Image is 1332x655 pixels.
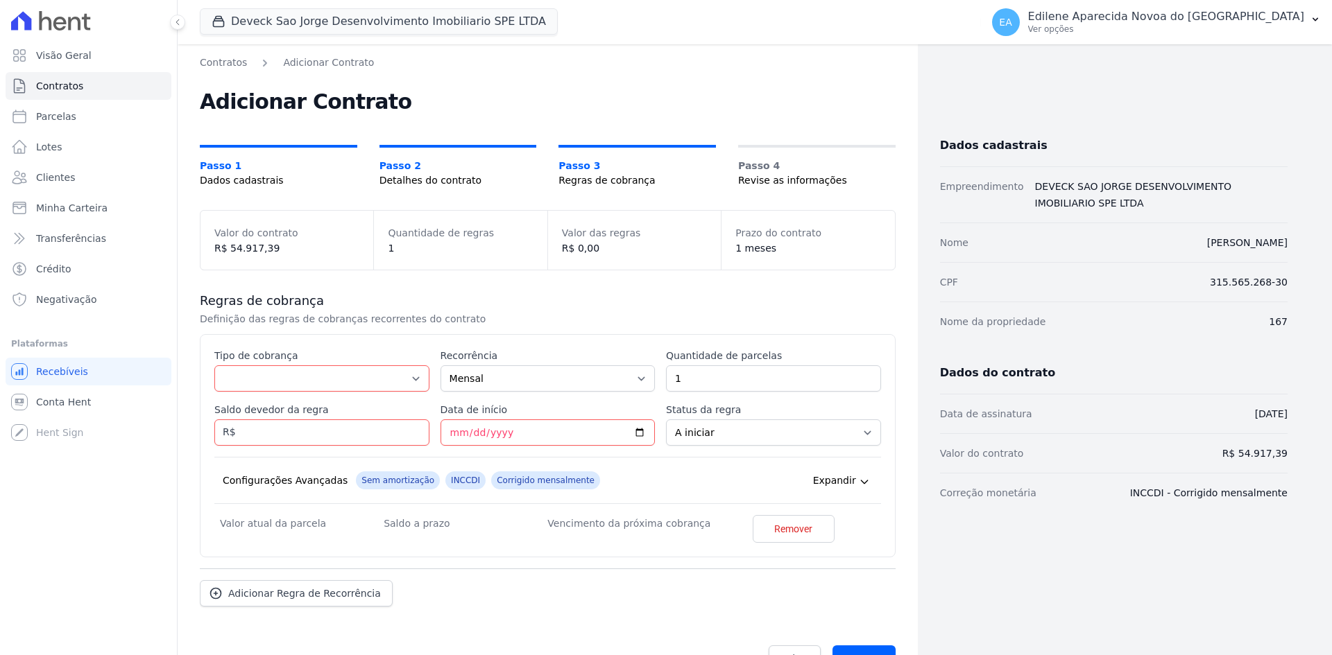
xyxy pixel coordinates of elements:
[214,403,429,417] label: Saldo devedor da regra
[940,363,1288,383] h3: Dados do contrato
[200,173,357,188] span: Dados cadastrais
[940,445,1024,462] dt: Valor do contrato
[738,159,896,173] span: Passo 4
[356,471,440,489] span: Sem amortização
[6,255,171,283] a: Crédito
[940,274,958,290] dt: CPF
[228,586,381,600] span: Adicionar Regra de Recorrência
[200,580,393,606] a: Adicionar Regra de Recorrência
[200,8,558,35] button: Deveck Sao Jorge Desenvolvimento Imobiliario SPE LTDA
[36,110,76,123] span: Parcelas
[36,232,106,245] span: Transferências
[738,173,896,188] span: Revise as informações
[940,136,1288,155] h3: Dados cadastrais
[214,225,359,241] dt: Valor do contrato
[1035,178,1288,211] dd: DEVECK SAO JORGE DESENVOLVIMENTO IMOBILIARIO SPE LTDA
[36,395,91,409] span: Conta Hent
[441,349,656,363] label: Recorrência
[6,72,171,100] a: Contratos
[445,471,486,489] span: INCCDI
[6,225,171,252] a: Transferências
[981,3,1332,42] button: EA Edilene Aparecida Novoa do [GEOGRAPHIC_DATA] Ver opções
[6,164,171,191] a: Clientes
[36,49,92,62] span: Visão Geral
[223,473,348,487] div: Configurações Avançadas
[379,173,537,188] span: Detalhes do contrato
[388,241,533,256] dd: 1
[1130,484,1288,501] dd: INCCDI - Corrigido mensalmente
[283,55,374,70] a: Adicionar Contrato
[547,515,711,532] dt: Vencimento da próxima cobrança
[753,515,835,543] a: Remover
[1028,24,1304,35] p: Ver opções
[6,133,171,161] a: Lotes
[940,234,968,251] dt: Nome
[36,171,75,184] span: Clientes
[666,403,881,417] label: Status da regra
[940,178,1024,211] dt: Empreendimento
[562,241,707,256] dd: R$ 0,00
[558,159,716,173] span: Passo 3
[214,241,359,256] dd: R$ 54.917,39
[388,225,533,241] dt: Quantidade de regras
[200,292,896,309] h3: Regras de cobrança
[558,173,716,188] span: Regras de cobrança
[1210,274,1288,290] dd: 315.565.268-30
[36,140,62,154] span: Lotes
[6,194,171,222] a: Minha Carteira
[200,92,896,112] h2: Adicionar Contrato
[384,515,547,532] dt: Saldo a prazo
[6,358,171,385] a: Recebíveis
[36,365,88,378] span: Recebíveis
[491,471,600,489] span: Corrigido mensalmente
[1028,10,1304,24] p: Edilene Aparecida Novoa do [GEOGRAPHIC_DATA]
[940,405,1032,422] dt: Data de assinatura
[940,484,1036,501] dt: Correção monetária
[214,349,429,363] label: Tipo de cobrança
[200,55,247,70] a: Contratos
[11,335,166,352] div: Plataformas
[36,79,83,93] span: Contratos
[940,313,1046,330] dt: Nome da propriedade
[36,201,108,215] span: Minha Carteira
[6,103,171,130] a: Parcelas
[666,349,881,363] label: Quantidade de parcelas
[200,55,896,70] nav: Breadcrumb
[379,159,537,173] span: Passo 2
[200,312,666,326] p: Definição das regras de cobranças recorrentes do contrato
[1269,313,1288,330] dd: 167
[36,292,97,306] span: Negativação
[200,159,357,173] span: Passo 1
[441,403,656,417] label: Data de início
[1207,234,1288,251] dd: [PERSON_NAME]
[6,42,171,69] a: Visão Geral
[562,225,707,241] dt: Valor das regras
[735,225,880,241] dt: Prazo do contrato
[813,473,856,487] span: Expandir
[735,241,880,256] dd: 1 meses
[220,515,384,532] dt: Valor atual da parcela
[36,262,71,276] span: Crédito
[1222,445,1288,462] dd: R$ 54.917,39
[214,417,236,439] span: R$
[200,145,896,188] nav: Progress
[774,522,812,536] span: Remover
[999,17,1011,27] span: EA
[6,388,171,416] a: Conta Hent
[1255,405,1288,422] dd: [DATE]
[6,286,171,313] a: Negativação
